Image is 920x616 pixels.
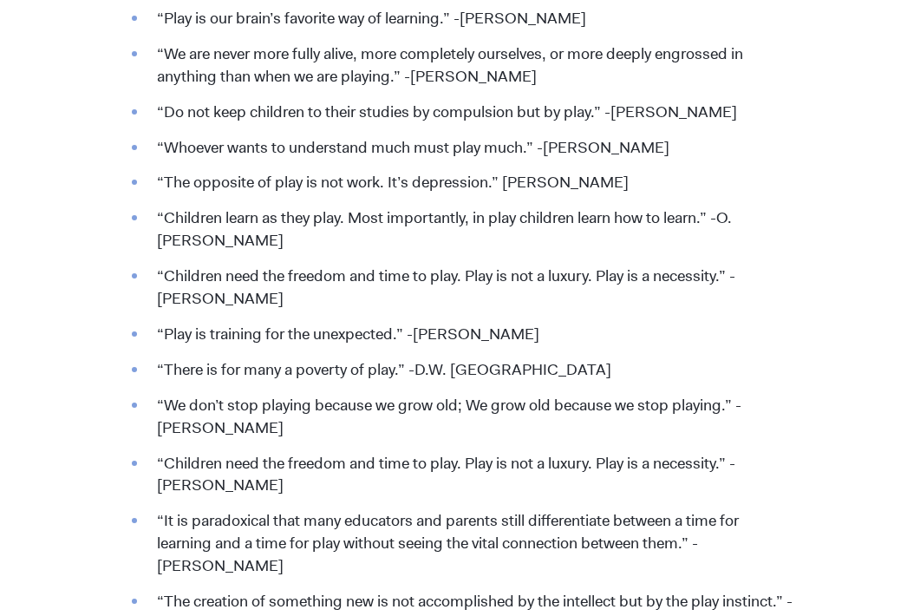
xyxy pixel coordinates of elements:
li: “The opposite of play is not work. It’s depression.” [PERSON_NAME] [148,172,796,194]
li: “Play is our brain’s favorite way of learning.” -[PERSON_NAME] [148,8,796,30]
li: “Play is training for the unexpected.” -[PERSON_NAME] [148,324,796,346]
li: “Children need the freedom and time to play. Play is not a luxury. Play is a necessity.” -[PERSON... [148,453,796,498]
li: “Children need the freedom and time to play. Play is not a luxury. Play is a necessity.” -[PERSON... [148,265,796,311]
li: “There is for many a poverty of play.” -D.W. [GEOGRAPHIC_DATA] [148,359,796,382]
li: “Children learn as they play. Most importantly, in play children learn how to learn.” -O. [PERSON... [148,207,796,252]
li: “It is paradoxical that many educators and parents still differentiate between a time for learnin... [148,510,796,578]
li: “Do not keep children to their studies by compulsion but by play.” -[PERSON_NAME] [148,102,796,124]
li: “Whoever wants to understand much must play much.” -[PERSON_NAME] [148,137,796,160]
li: “We don’t stop playing because we grow old; We grow old because we stop playing.” -[PERSON_NAME] [148,395,796,440]
li: “We are never more fully alive, more completely ourselves, or more deeply engrossed in anything t... [148,43,796,88]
